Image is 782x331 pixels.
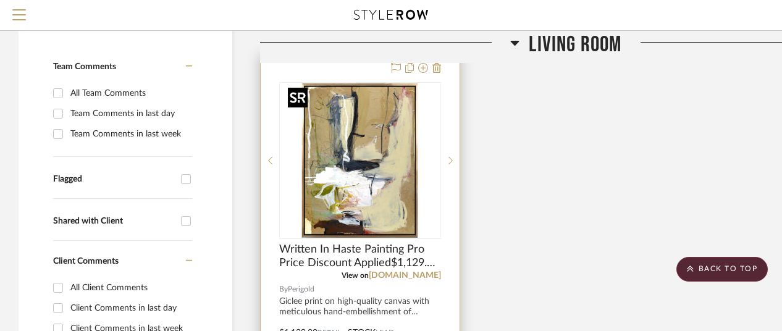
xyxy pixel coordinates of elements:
div: All Client Comments [70,278,189,298]
div: Team Comments in last week [70,124,189,144]
span: Perigold [288,283,314,295]
a: [DOMAIN_NAME] [369,271,441,280]
div: Team Comments in last day [70,104,189,124]
scroll-to-top-button: BACK TO TOP [676,257,768,282]
span: Client Comments [53,257,119,266]
div: 0 [280,83,440,238]
div: Shared with Client [53,216,175,227]
div: Client Comments in last day [70,298,189,318]
span: By [279,283,288,295]
span: Written In Haste Painting Pro Price Discount Applied$1,129.80 was$1,513 [279,243,441,270]
img: Written In Haste Painting Pro Price Discount Applied$1,129.80 was$1,513 [283,83,437,238]
span: Team Comments [53,62,116,71]
span: Living Room [529,31,621,57]
div: Flagged [53,174,175,185]
span: View on [342,272,369,279]
div: All Team Comments [70,83,189,103]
